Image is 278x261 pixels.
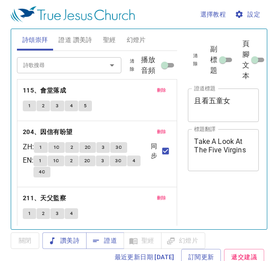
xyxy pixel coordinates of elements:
button: 204、因信有盼望 [23,126,74,138]
b: 204、因信有盼望 [23,126,73,138]
span: 聖經 [103,34,116,46]
span: 幻燈片 [127,34,146,46]
textarea: 且看五童女 [194,97,253,114]
button: 2C [79,142,96,153]
button: 1 [34,142,47,153]
span: 3 [102,143,104,152]
button: 2 [37,208,50,219]
button: 3 [96,142,110,153]
button: 2C [79,156,96,166]
span: 4 [70,102,73,110]
button: 2 [37,101,50,111]
button: 選擇教程 [197,6,230,23]
span: 1 [28,102,31,110]
button: 讚美詩 [42,232,87,249]
span: 清除 [193,52,198,68]
button: 清除 [123,56,141,75]
span: 1C [53,157,59,165]
b: 211、天父監察 [23,193,66,204]
span: 設定 [237,9,260,20]
p: EN : [23,155,33,166]
button: 4 [65,208,78,219]
span: 3 [56,210,58,218]
img: True Jesus Church [11,6,135,22]
button: 3C [110,142,127,153]
span: 1 [28,210,31,218]
button: 115、會堂落成 [23,85,68,96]
button: 3 [50,208,64,219]
span: 4C [39,168,45,176]
button: 3 [50,101,64,111]
span: 2C [84,157,91,165]
b: 115、會堂落成 [23,85,66,96]
button: 5 [79,101,92,111]
button: 4 [65,101,78,111]
span: 刪除 [157,128,166,136]
span: 3 [56,102,58,110]
button: 清除 [188,51,203,69]
button: 刪除 [152,85,172,96]
span: 2 [42,102,45,110]
span: 選擇教程 [200,9,226,20]
span: 刪除 [157,86,166,94]
p: ZH : [23,142,34,152]
textarea: Take A Look At The Five Virgins [194,137,253,163]
span: 讚美詩 [50,235,79,246]
button: 2 [65,156,78,166]
button: 3 [96,156,109,166]
button: 4 [127,156,141,166]
iframe: from-child [184,181,245,259]
button: 4C [33,167,50,177]
span: 3C [116,143,122,152]
span: 2 [71,143,73,152]
span: 詩頌崇拜 [22,34,48,46]
button: 1 [33,156,47,166]
span: 3 [101,157,104,165]
span: 清除 [129,57,136,73]
span: 刪除 [157,194,166,202]
button: 設定 [233,6,264,23]
button: 刪除 [152,126,172,137]
span: 4 [70,210,73,218]
span: 2 [42,210,45,218]
span: 5 [84,102,87,110]
button: 1C [48,156,65,166]
span: 播放音頻 [141,55,160,76]
span: 2C [85,143,91,152]
button: 刪除 [152,193,172,203]
span: 頁腳文本 [242,38,249,81]
span: 證道 [93,235,117,246]
span: 副標題 [210,44,217,76]
button: Open [106,59,118,72]
span: 1 [39,157,41,165]
button: 1 [23,101,36,111]
span: 4 [133,157,135,165]
button: 2 [65,142,79,153]
span: 3C [115,157,121,165]
button: 3C [110,156,127,166]
span: 同步 [151,142,160,160]
span: 1C [54,143,60,152]
span: 1 [39,143,42,152]
button: 1C [48,142,65,153]
span: 證道 讚美詩 [58,34,92,46]
span: 2 [70,157,73,165]
button: 1 [23,208,36,219]
button: 證道 [86,232,124,249]
button: 211、天父監察 [23,193,68,204]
